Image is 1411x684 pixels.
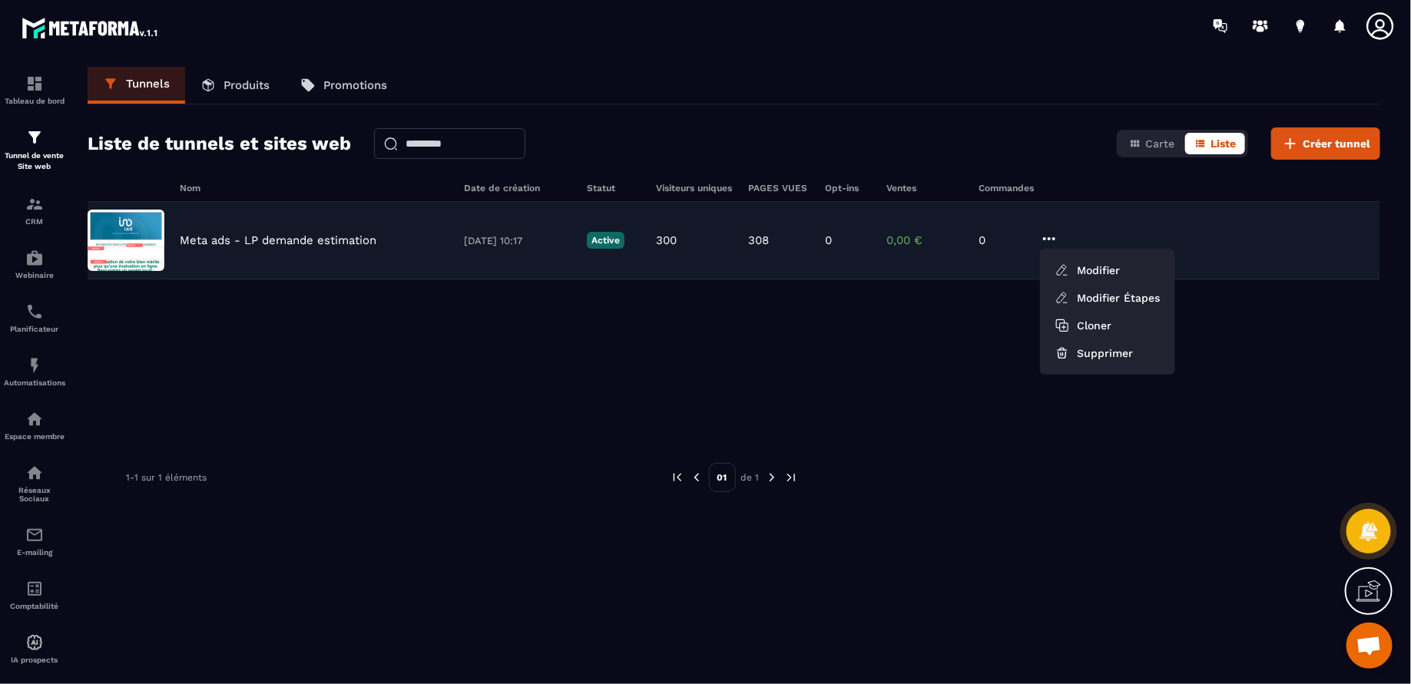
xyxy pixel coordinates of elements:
[4,602,65,610] p: Comptabilité
[285,67,402,104] a: Promotions
[656,233,677,247] p: 300
[25,302,44,321] img: scheduler
[4,514,65,568] a: emailemailE-mailing
[886,233,963,247] p: 0,00 €
[709,463,736,492] p: 01
[1046,339,1169,367] button: Supprimer
[4,345,65,398] a: automationsautomationsAutomatisations
[1120,133,1184,154] button: Carte
[88,210,164,271] img: image
[825,183,871,193] h6: Opt-ins
[587,232,624,249] p: Active
[25,464,44,482] img: social-network
[979,183,1034,193] h6: Commandes
[4,217,65,226] p: CRM
[25,249,44,267] img: automations
[180,233,376,247] p: Meta ads - LP demande estimation
[4,656,65,664] p: IA prospects
[979,233,1025,247] p: 0
[25,128,44,147] img: formation
[88,128,351,159] h2: Liste de tunnels et sites web
[1211,137,1236,150] span: Liste
[4,117,65,183] a: formationformationTunnel de vente Site web
[464,235,571,246] p: [DATE] 10:17
[4,150,65,172] p: Tunnel de vente Site web
[4,63,65,117] a: formationformationTableau de bord
[464,183,571,193] h6: Date de création
[25,580,44,598] img: accountant
[748,183,810,193] h6: PAGES VUES
[126,77,170,91] p: Tunnels
[4,568,65,622] a: accountantaccountantComptabilité
[886,183,963,193] h6: Ventes
[765,471,779,484] img: next
[4,452,65,514] a: social-networksocial-networkRéseaux Sociaux
[4,97,65,105] p: Tableau de bord
[4,237,65,291] a: automationsautomationsWebinaire
[825,233,832,247] p: 0
[4,398,65,452] a: automationsautomationsEspace membre
[25,410,44,428] img: automations
[671,471,684,484] img: prev
[1046,312,1121,339] button: Cloner
[185,67,285,104] a: Produits
[180,183,449,193] h6: Nom
[1185,133,1245,154] button: Liste
[690,471,704,484] img: prev
[1145,137,1174,150] span: Carte
[4,271,65,279] p: Webinaire
[25,526,44,544] img: email
[323,78,387,92] p: Promotions
[1046,256,1169,284] button: Modifier
[25,356,44,375] img: automations
[4,291,65,345] a: schedulerschedulerPlanificateur
[4,432,65,441] p: Espace membre
[88,67,185,104] a: Tunnels
[4,548,65,557] p: E-mailing
[748,233,769,247] p: 308
[4,183,65,237] a: formationformationCRM
[25,74,44,93] img: formation
[784,471,798,484] img: next
[4,325,65,333] p: Planificateur
[587,183,641,193] h6: Statut
[126,472,207,483] p: 1-1 sur 1 éléments
[25,633,44,652] img: automations
[224,78,270,92] p: Produits
[1271,127,1380,160] button: Créer tunnel
[4,486,65,503] p: Réseaux Sociaux
[1046,284,1169,312] a: Modifier Étapes
[22,14,160,41] img: logo
[25,195,44,213] img: formation
[741,471,760,484] p: de 1
[1303,136,1370,151] span: Créer tunnel
[1346,623,1393,669] div: Ouvrir le chat
[656,183,733,193] h6: Visiteurs uniques
[4,378,65,387] p: Automatisations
